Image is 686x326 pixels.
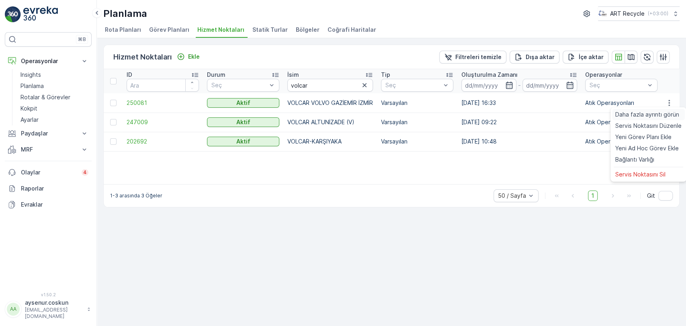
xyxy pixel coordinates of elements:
[207,98,279,108] button: Aktif
[17,114,92,125] a: Ayarlar
[236,99,250,107] p: Aktif
[5,141,92,158] button: MRF
[236,118,250,126] p: Aktif
[612,131,685,143] a: Yeni Görev Planı Ekle
[110,193,162,199] p: 1-3 arasında 3 Öğeler
[149,26,189,34] span: Görev Planları
[590,81,645,89] p: Seç
[585,118,657,126] p: Atık Operasyonları
[579,53,604,61] p: İçe aktar
[103,7,147,20] p: Planlama
[23,6,58,23] img: logo_light-DOdMpM7g.png
[328,26,376,34] span: Coğrafi Haritalar
[21,57,76,65] p: Operasyonlar
[105,26,141,34] span: Rota Planları
[110,138,117,145] div: Toggle Row Selected
[461,79,516,92] input: dd/mm/yyyy
[21,201,88,209] p: Evraklar
[110,119,117,125] div: Toggle Row Selected
[20,105,37,113] p: Kokpit
[113,51,172,63] p: Hizmet Noktaları
[20,93,70,101] p: Rotalar & Görevler
[20,82,44,90] p: Planlama
[287,137,373,146] p: VOLCAR-KARŞIYAKA
[5,299,92,320] button: AAaysenur.coskun[EMAIL_ADDRESS][DOMAIN_NAME]
[5,180,92,197] a: Raporlar
[110,100,117,106] div: Toggle Row Selected
[287,118,373,126] p: VOLCAR ALTUNİZADE (V)
[17,80,92,92] a: Planlama
[518,80,521,90] p: -
[296,26,319,34] span: Bölgeler
[207,71,225,79] p: Durum
[522,79,577,92] input: dd/mm/yyyy
[7,303,20,316] div: AA
[236,137,250,146] p: Aktif
[510,51,559,64] button: Dışa aktar
[612,120,685,131] a: Servis Noktasını Düzenle
[127,79,199,92] input: Ara
[287,71,299,79] p: İsim
[207,117,279,127] button: Aktif
[385,81,441,89] p: Seç
[615,170,666,178] span: Servis Noktasını Sil
[526,53,555,61] p: Dışa aktar
[615,122,682,130] span: Servis Noktasını Düzenle
[207,137,279,146] button: Aktif
[197,26,244,34] span: Hizmet Noktaları
[5,292,92,297] span: v 1.50.2
[439,51,506,64] button: Filtreleri temizle
[25,307,83,320] p: [EMAIL_ADDRESS][DOMAIN_NAME]
[585,99,657,107] p: Atık Operasyonları
[381,137,453,146] p: Varsayılan
[598,9,607,18] img: image_23.png
[5,164,92,180] a: Olaylar4
[615,144,679,152] span: Yeni Ad Hoc Görev Ekle
[457,113,581,132] td: [DATE] 09:22
[188,53,200,61] p: Ekle
[598,6,680,21] button: ART Recycle(+03:00)
[252,26,288,34] span: Statik Turlar
[647,192,655,200] span: Git
[174,52,203,62] button: Ekle
[612,143,685,154] a: Yeni Ad Hoc Görev Ekle
[5,197,92,213] a: Evraklar
[588,191,598,201] span: 1
[127,71,132,79] p: ID
[287,79,373,92] input: Ara
[381,99,453,107] p: Varsayılan
[615,156,654,164] span: Bağlantı Varlığı
[21,129,76,137] p: Paydaşlar
[127,118,199,126] a: 247009
[585,71,622,79] p: Operasyonlar
[21,185,88,193] p: Raporlar
[381,118,453,126] p: Varsayılan
[127,99,199,107] a: 250081
[457,132,581,151] td: [DATE] 10:48
[83,169,87,176] p: 4
[20,116,39,124] p: Ayarlar
[287,99,373,107] p: VOLCAR VOLVO GAZİEMİR İZMİR
[563,51,608,64] button: İçe aktar
[127,137,199,146] a: 202692
[610,10,645,18] p: ART Recycle
[461,71,518,79] p: Oluşturulma Zamanı
[585,137,657,146] p: Atık Operasyonları
[17,92,92,103] a: Rotalar & Görevler
[381,71,390,79] p: Tip
[648,10,668,17] p: ( +03:00 )
[17,103,92,114] a: Kokpit
[20,71,41,79] p: Insights
[612,109,685,120] a: Daha fazla ayrıntı görün
[78,36,86,43] p: ⌘B
[455,53,502,61] p: Filtreleri temizle
[5,6,21,23] img: logo
[211,81,267,89] p: Seç
[21,146,76,154] p: MRF
[25,299,83,307] p: aysenur.coskun
[17,69,92,80] a: Insights
[457,93,581,113] td: [DATE] 16:33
